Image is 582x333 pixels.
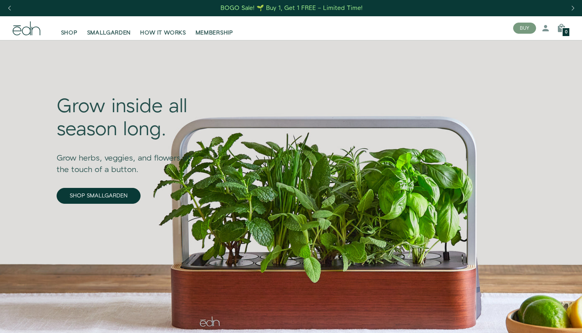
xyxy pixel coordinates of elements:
[196,29,233,37] span: MEMBERSHIP
[191,19,238,37] a: MEMBERSHIP
[140,29,186,37] span: HOW IT WORKS
[61,29,78,37] span: SHOP
[135,19,190,37] a: HOW IT WORKS
[220,2,364,14] a: BOGO Sale! 🌱 Buy 1, Get 1 FREE – Limited Time!
[513,23,536,34] button: BUY
[87,29,131,37] span: SMALLGARDEN
[221,4,363,12] div: BOGO Sale! 🌱 Buy 1, Get 1 FREE – Limited Time!
[57,142,202,176] div: Grow herbs, veggies, and flowers at the touch of a button.
[57,96,202,141] div: Grow inside all season long.
[82,19,136,37] a: SMALLGARDEN
[56,19,82,37] a: SHOP
[57,188,141,204] a: SHOP SMALLGARDEN
[565,30,567,34] span: 0
[520,309,574,329] iframe: Opens a widget where you can find more information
